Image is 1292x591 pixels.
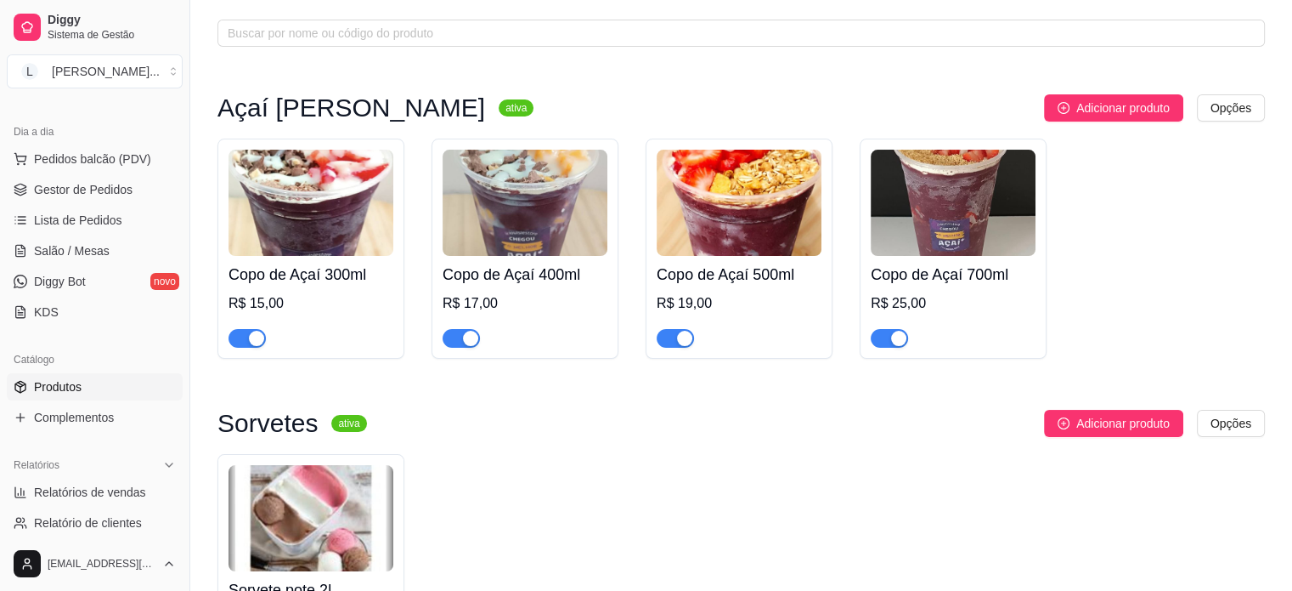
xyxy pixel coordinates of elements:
[217,413,318,434] h3: Sorvetes
[7,479,183,506] a: Relatórios de vendas
[443,263,607,287] h4: Copo de Açaí 400ml
[34,151,151,168] span: Pedidos balcão (PDV)
[7,298,183,326] a: KDS
[871,293,1035,314] div: R$ 25,00
[1210,414,1251,433] span: Opções
[7,237,183,264] a: Salão / Mesas
[228,24,1241,43] input: Buscar por nome ou código do produto
[1197,94,1265,122] button: Opções
[871,150,1035,256] img: product-image
[34,514,142,531] span: Relatório de clientes
[34,409,114,426] span: Complementos
[7,373,183,401] a: Produtos
[443,150,607,256] img: product-image
[499,99,533,116] sup: ativa
[7,404,183,431] a: Complementos
[52,63,160,80] div: [PERSON_NAME] ...
[7,346,183,373] div: Catálogo
[7,176,183,203] a: Gestor de Pedidos
[7,118,183,145] div: Dia a dia
[228,465,393,571] img: product-image
[7,268,183,295] a: Diggy Botnovo
[34,304,59,321] span: KDS
[228,150,393,256] img: product-image
[1044,94,1183,122] button: Adicionar produto
[657,150,821,256] img: product-image
[7,7,183,48] a: DiggySistema de Gestão
[1058,102,1069,114] span: plus-circle
[1076,414,1170,433] span: Adicionar produto
[657,293,821,314] div: R$ 19,00
[7,207,183,234] a: Lista de Pedidos
[1197,410,1265,437] button: Opções
[34,484,146,501] span: Relatórios de vendas
[657,263,821,287] h4: Copo de Açaí 500ml
[34,273,86,290] span: Diggy Bot
[228,293,393,314] div: R$ 15,00
[1076,99,1170,117] span: Adicionar produto
[871,263,1035,287] h4: Copo de Açaí 700ml
[7,54,183,88] button: Select a team
[7,543,183,584] button: [EMAIL_ADDRESS][DOMAIN_NAME]
[34,378,82,395] span: Produtos
[34,181,133,198] span: Gestor de Pedidos
[48,13,176,28] span: Diggy
[331,415,366,432] sup: ativa
[7,145,183,173] button: Pedidos balcão (PDV)
[1058,418,1069,429] span: plus-circle
[34,242,110,259] span: Salão / Mesas
[21,63,38,80] span: L
[1210,99,1251,117] span: Opções
[228,263,393,287] h4: Copo de Açaí 300ml
[217,98,485,118] h3: Açaí [PERSON_NAME]
[34,212,122,229] span: Lista de Pedidos
[48,557,155,571] span: [EMAIL_ADDRESS][DOMAIN_NAME]
[1044,410,1183,437] button: Adicionar produto
[7,509,183,537] a: Relatório de clientes
[48,28,176,42] span: Sistema de Gestão
[14,458,59,472] span: Relatórios
[443,293,607,314] div: R$ 17,00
